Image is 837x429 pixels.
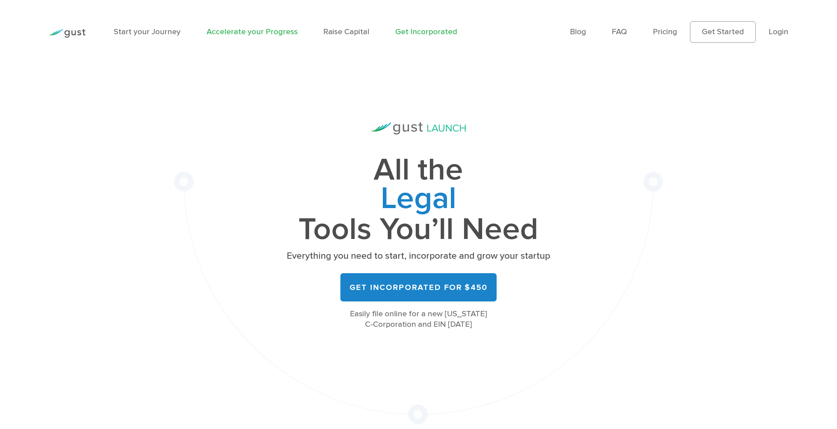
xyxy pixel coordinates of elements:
[207,27,298,36] a: Accelerate your Progress
[395,27,457,36] a: Get Incorporated
[285,184,552,216] span: Legal
[612,27,627,36] a: FAQ
[323,27,369,36] a: Raise Capital
[114,27,181,36] a: Start your Journey
[769,27,788,36] a: Login
[570,27,586,36] a: Blog
[285,250,552,262] p: Everything you need to start, incorporate and grow your startup
[285,309,552,330] div: Easily file online for a new [US_STATE] C-Corporation and EIN [DATE]
[49,29,86,38] img: Gust Logo
[653,27,677,36] a: Pricing
[371,122,466,134] img: Gust Launch Logo
[285,156,552,244] h1: All the Tools You’ll Need
[340,273,497,302] a: Get Incorporated for $450
[690,21,756,42] a: Get Started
